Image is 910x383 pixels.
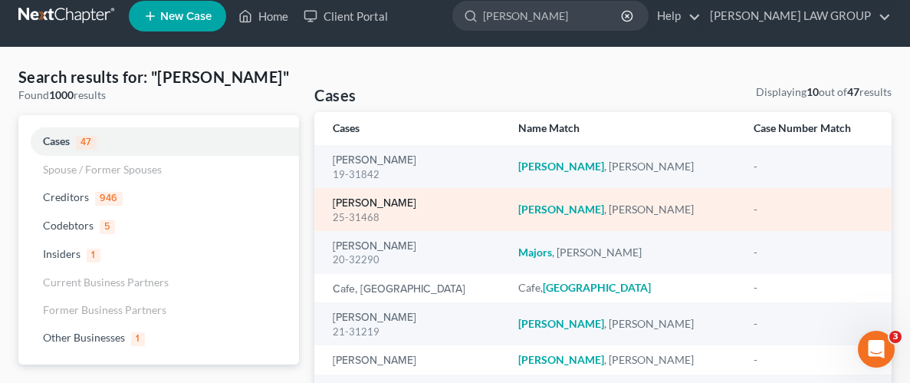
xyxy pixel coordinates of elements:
[518,316,728,332] div: , [PERSON_NAME]
[43,247,80,260] span: Insiders
[754,159,873,174] div: -
[518,159,728,174] div: , [PERSON_NAME]
[741,112,892,145] th: Case Number Match
[76,136,97,150] span: 47
[518,202,728,217] div: , [PERSON_NAME]
[100,220,115,234] span: 5
[518,353,604,366] em: [PERSON_NAME]
[296,2,396,30] a: Client Portal
[18,183,299,212] a: Creditors946
[518,160,604,173] em: [PERSON_NAME]
[160,11,212,22] span: New Case
[43,276,169,289] span: Current Business Partners
[43,190,89,203] span: Creditors
[314,112,506,145] th: Cases
[754,280,873,296] div: -
[518,246,552,259] em: Majors
[483,2,623,30] input: Search by name...
[543,281,651,294] em: [GEOGRAPHIC_DATA]
[333,284,465,295] a: Cafe, [GEOGRAPHIC_DATA]
[506,112,741,145] th: Name Match
[889,331,902,343] span: 3
[18,127,299,156] a: Cases47
[518,245,728,260] div: , [PERSON_NAME]
[314,84,356,106] h4: Cases
[18,296,299,324] a: Former Business Partners
[333,355,416,366] a: [PERSON_NAME]
[754,245,873,260] div: -
[333,210,494,225] div: 25-31468
[18,87,299,103] div: Found results
[43,219,94,232] span: Codebtors
[18,240,299,269] a: Insiders1
[333,325,494,339] div: 21-31219
[518,352,728,368] div: , [PERSON_NAME]
[702,2,891,30] a: [PERSON_NAME] LAW GROUP
[231,2,296,30] a: Home
[18,212,299,240] a: Codebtors5
[807,85,819,98] strong: 10
[518,317,604,330] em: [PERSON_NAME]
[649,2,701,30] a: Help
[518,280,728,296] div: Cafe,
[49,88,74,101] strong: 1000
[756,84,892,100] div: Displaying out of results
[858,331,895,368] iframe: Intercom live chat
[43,163,162,176] span: Spouse / Former Spouses
[18,156,299,183] a: Spouse / Former Spouses
[43,303,166,316] span: Former Business Partners
[87,249,100,262] span: 1
[333,167,494,182] div: 19-31842
[333,312,416,323] a: [PERSON_NAME]
[518,203,604,216] em: [PERSON_NAME]
[333,155,416,166] a: [PERSON_NAME]
[95,192,123,206] span: 946
[43,134,70,147] span: Cases
[131,332,145,346] span: 1
[43,331,125,344] span: Other Businesses
[754,316,873,332] div: -
[754,202,873,217] div: -
[18,66,299,87] h4: Search results for: "[PERSON_NAME]"
[333,241,416,252] a: [PERSON_NAME]
[333,253,494,267] div: 20-32290
[18,269,299,296] a: Current Business Partners
[333,198,416,209] a: [PERSON_NAME]
[754,352,873,368] div: -
[18,324,299,352] a: Other Businesses1
[847,85,859,98] strong: 47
